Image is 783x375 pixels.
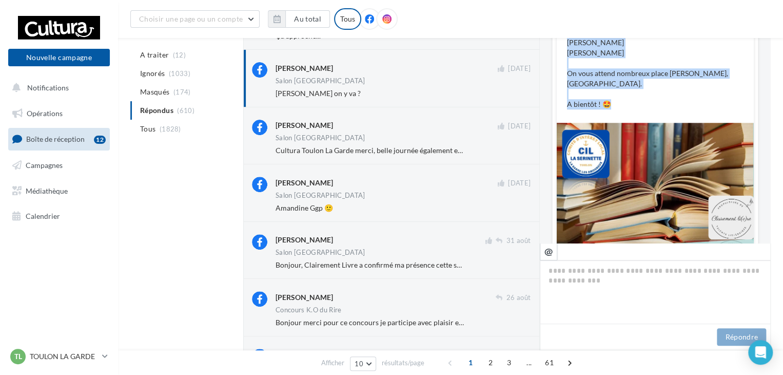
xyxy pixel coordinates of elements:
[350,357,376,371] button: 10
[276,135,365,141] div: Salon [GEOGRAPHIC_DATA]
[8,49,110,66] button: Nouvelle campagne
[276,178,333,188] div: [PERSON_NAME]
[94,136,106,144] div: 12
[169,69,190,78] span: (1033)
[6,77,108,99] button: Notifications
[26,161,63,170] span: Campagnes
[276,292,333,303] div: [PERSON_NAME]
[276,318,599,327] span: Bonjour merci pour ce concours je participe avec plaisir et j’invite [PERSON_NAME] . Pour le 30 🤞☘️
[140,124,155,134] span: Tous
[276,260,593,269] span: Bonjour, Clairement Livre a confirmé ma présence cette semaine au salon du livre. [PERSON_NAME]
[6,103,112,124] a: Opérations
[140,50,169,60] span: A traiter
[6,180,112,202] a: Médiathèque
[506,293,531,303] span: 26 août
[276,235,333,245] div: [PERSON_NAME]
[321,358,344,368] span: Afficher
[508,122,531,131] span: [DATE]
[521,354,537,371] span: ...
[285,10,330,28] button: Au total
[355,360,363,368] span: 10
[173,88,191,96] span: (174)
[6,155,112,176] a: Campagnes
[717,328,766,346] button: Répondre
[382,358,424,368] span: résultats/page
[462,354,479,371] span: 1
[276,78,365,84] div: Salon [GEOGRAPHIC_DATA]
[748,340,773,365] div: Open Intercom Messenger
[501,354,517,371] span: 3
[508,64,531,73] span: [DATE]
[27,83,69,92] span: Notifications
[139,14,243,23] span: Choisir une page ou un compte
[268,10,330,28] button: Au total
[276,63,333,73] div: [PERSON_NAME]
[130,10,260,28] button: Choisir une page ou un compte
[276,249,365,256] div: Salon [GEOGRAPHIC_DATA]
[173,51,186,59] span: (12)
[8,347,110,366] a: TL TOULON LA GARDE
[27,109,63,118] span: Opérations
[276,89,361,98] span: [PERSON_NAME] on y va ?
[334,8,361,30] div: Tous
[6,205,112,227] a: Calendrier
[541,354,558,371] span: 61
[140,87,169,97] span: Masqués
[540,243,557,260] button: @
[30,351,98,362] p: TOULON LA GARDE
[26,212,60,220] span: Calendrier
[160,125,181,133] span: (1828)
[6,128,112,150] a: Boîte de réception12
[276,349,300,360] div: Mag De
[26,186,68,195] span: Médiathèque
[276,203,333,212] span: Amandine Ggp 🙂
[276,120,333,130] div: [PERSON_NAME]
[140,68,165,79] span: Ignorés
[544,247,553,256] i: @
[276,192,365,199] div: Salon [GEOGRAPHIC_DATA]
[26,135,85,143] span: Boîte de réception
[482,354,499,371] span: 2
[276,146,494,155] span: Cultura Toulon La Garde merci, belle journée également et à bientôt !
[276,307,342,313] div: Concours K.O du Rire
[508,179,531,188] span: [DATE]
[14,351,22,362] span: TL
[506,236,531,246] span: 31 août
